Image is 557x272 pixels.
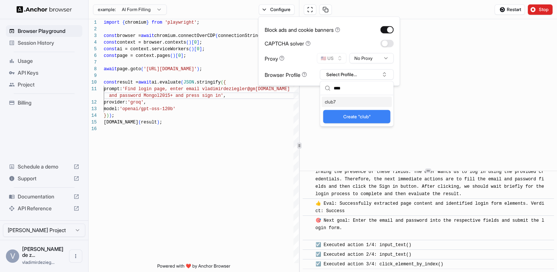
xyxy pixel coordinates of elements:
div: Browser Profile [265,71,307,78]
div: 15 [89,119,97,126]
button: No Proxy [350,53,394,64]
span: ) [106,113,109,118]
button: Open in full screen [304,4,316,15]
span: ) [109,113,111,118]
div: 11 [89,86,97,92]
span: const [104,80,117,85]
img: Anchor Logo [17,6,72,13]
span: await [141,33,154,38]
div: V [6,249,19,263]
div: 14 [89,112,97,119]
span: { [122,20,125,25]
span: result [141,120,157,125]
span: chromium.connectOverCDP [154,33,216,38]
div: Billing [6,97,82,109]
span: [ [192,40,194,45]
div: 12 [89,99,97,106]
div: Project [6,79,82,91]
span: '[URL][DOMAIN_NAME]' [144,67,197,72]
div: 10 [89,79,97,86]
span: ( [186,40,189,45]
div: CAPTCHA solver [265,40,311,47]
div: 3 [89,33,97,39]
span: ( [181,80,183,85]
span: 'openai/gpt-oss-120b' [120,106,175,112]
span: ( [215,33,218,38]
button: Stop [528,4,553,15]
span: Support [18,175,71,182]
span: 'Find login page, enter email vladimirdeziegler@gm [122,86,255,92]
span: 💡 Thinking: We have extracted the login form elements: email input at index 0, password input at ... [316,147,547,197]
span: ; [159,120,162,125]
span: import [104,20,120,25]
span: ​ [306,241,310,249]
span: ] [181,53,183,58]
span: ( [221,80,223,85]
span: and password Mongol2015+ and press sign in' [109,93,223,98]
div: Session History [6,37,82,49]
button: Select Profile... [320,69,394,80]
span: ☑️ Executed action 3/4: click_element_by_index() [316,262,443,267]
span: [ [194,47,197,52]
span: ( [170,53,173,58]
span: 0 [178,53,181,58]
span: ; [202,47,204,52]
div: API Reference [6,203,82,214]
span: ( [189,47,191,52]
span: ) [157,120,159,125]
span: prompt: [104,86,122,92]
div: Documentation [6,191,82,203]
span: } [104,113,106,118]
span: Stop [539,7,549,13]
div: 5 [89,46,97,52]
span: 🎯 Next goal: Enter the email and password into the respective fields and submit the login form. [316,218,544,238]
span: const [104,47,117,52]
div: Proxy [265,54,285,62]
span: Browser Playground [18,27,79,35]
span: const [104,53,117,58]
span: Project [18,81,79,88]
span: ( [138,120,141,125]
span: const [104,33,117,38]
div: 8 [89,66,97,72]
span: Powered with ❤️ by Anchor Browser [157,263,230,272]
span: connectionString [218,33,261,38]
span: ) [197,67,199,72]
div: API Keys [6,67,82,79]
div: 2 [89,26,97,33]
span: Vladimir de ziegler [22,246,63,258]
span: ​ [306,200,310,207]
span: ; [112,113,114,118]
div: 13 [89,106,97,112]
span: { [223,80,226,85]
span: } [146,20,149,25]
button: Restart [495,4,525,15]
span: ​ [306,251,310,258]
span: API Keys [18,69,79,76]
span: ( [141,67,144,72]
span: [DOMAIN_NAME] [255,86,290,92]
span: browser = [117,33,141,38]
button: Open menu [69,249,82,263]
span: , [144,100,146,105]
span: from [152,20,162,25]
span: ; [183,53,186,58]
span: chromium [125,20,147,25]
span: [DOMAIN_NAME] [104,120,138,125]
div: Block ads and cookie banners [265,26,340,34]
span: Usage [18,57,79,65]
span: ) [173,53,175,58]
span: ) [192,47,194,52]
span: ☑️ Executed action 1/4: input_text() [316,242,412,248]
span: 'playwright' [165,20,197,25]
span: ; [199,67,202,72]
div: 7 [89,59,97,66]
div: Usage [6,55,82,67]
span: example: [98,7,116,13]
div: 6 [89,52,97,59]
span: ] [197,40,199,45]
div: Browser Playground [6,25,82,37]
button: Copy session ID [319,4,332,15]
span: await [138,80,152,85]
span: [ [175,53,178,58]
